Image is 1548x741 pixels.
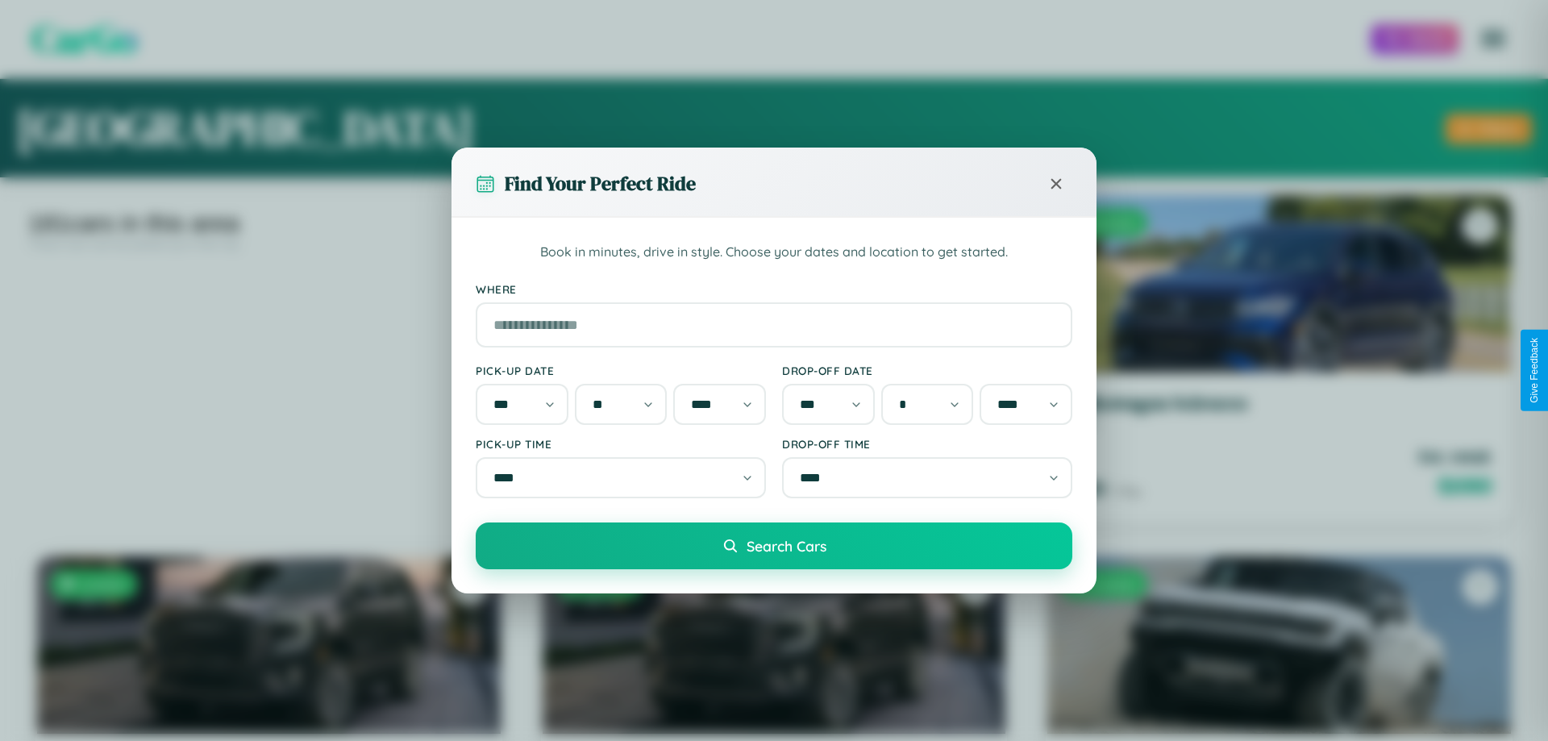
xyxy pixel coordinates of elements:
p: Book in minutes, drive in style. Choose your dates and location to get started. [476,242,1072,263]
label: Where [476,282,1072,296]
button: Search Cars [476,522,1072,569]
label: Drop-off Date [782,364,1072,377]
h3: Find Your Perfect Ride [505,170,696,197]
span: Search Cars [747,537,826,555]
label: Pick-up Time [476,437,766,451]
label: Pick-up Date [476,364,766,377]
label: Drop-off Time [782,437,1072,451]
